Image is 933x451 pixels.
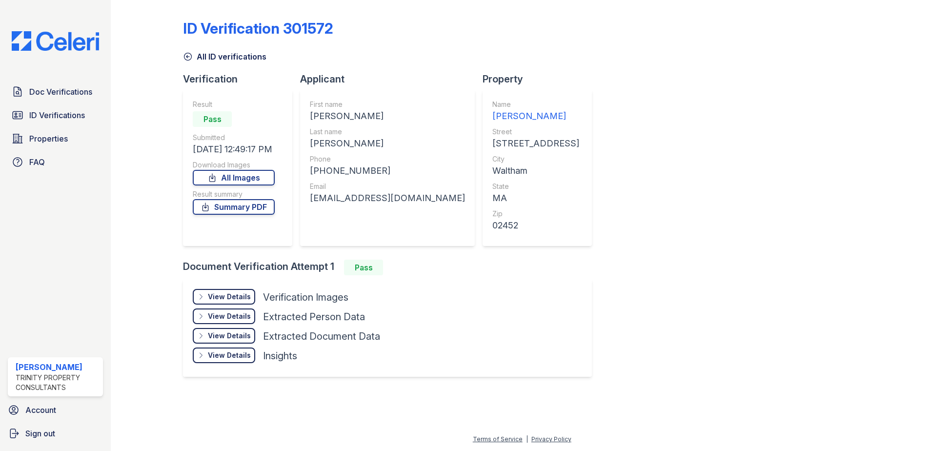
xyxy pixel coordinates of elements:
div: [DATE] 12:49:17 PM [193,143,275,156]
div: [EMAIL_ADDRESS][DOMAIN_NAME] [310,191,465,205]
a: Privacy Policy [531,435,571,443]
div: State [492,182,579,191]
a: Terms of Service [473,435,523,443]
div: [PHONE_NUMBER] [310,164,465,178]
div: Verification [183,72,300,86]
div: Extracted Document Data [263,329,380,343]
a: Properties [8,129,103,148]
div: Property [483,72,600,86]
div: Waltham [492,164,579,178]
span: Properties [29,133,68,144]
div: | [526,435,528,443]
div: [PERSON_NAME] [310,137,465,150]
div: Verification Images [263,290,348,304]
a: Sign out [4,424,107,443]
div: View Details [208,350,251,360]
a: Doc Verifications [8,82,103,102]
div: [STREET_ADDRESS] [492,137,579,150]
div: MA [492,191,579,205]
div: Download Images [193,160,275,170]
div: Pass [193,111,232,127]
div: Result [193,100,275,109]
div: Result summary [193,189,275,199]
div: Submitted [193,133,275,143]
a: Name [PERSON_NAME] [492,100,579,123]
div: Applicant [300,72,483,86]
div: Pass [344,260,383,275]
div: Phone [310,154,465,164]
span: Account [25,404,56,416]
div: [PERSON_NAME] [492,109,579,123]
div: City [492,154,579,164]
div: Insights [263,349,297,363]
div: View Details [208,311,251,321]
a: All Images [193,170,275,185]
div: Name [492,100,579,109]
span: ID Verifications [29,109,85,121]
div: Last name [310,127,465,137]
a: ID Verifications [8,105,103,125]
div: View Details [208,331,251,341]
a: Summary PDF [193,199,275,215]
div: Email [310,182,465,191]
a: Account [4,400,107,420]
div: [PERSON_NAME] [16,361,99,373]
span: Sign out [25,428,55,439]
div: View Details [208,292,251,302]
div: ID Verification 301572 [183,20,333,37]
div: [PERSON_NAME] [310,109,465,123]
div: 02452 [492,219,579,232]
a: FAQ [8,152,103,172]
div: Document Verification Attempt 1 [183,260,600,275]
span: FAQ [29,156,45,168]
div: Street [492,127,579,137]
div: Trinity Property Consultants [16,373,99,392]
img: CE_Logo_Blue-a8612792a0a2168367f1c8372b55b34899dd931a85d93a1a3d3e32e68fde9ad4.png [4,31,107,51]
div: Extracted Person Data [263,310,365,324]
span: Doc Verifications [29,86,92,98]
div: First name [310,100,465,109]
a: All ID verifications [183,51,266,62]
div: Zip [492,209,579,219]
iframe: chat widget [892,412,923,441]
